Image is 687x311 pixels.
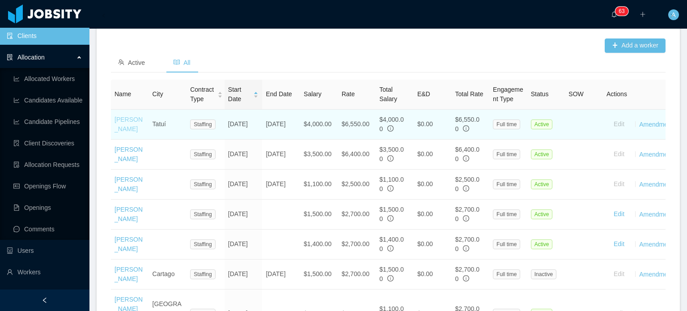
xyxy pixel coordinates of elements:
i: icon: left [102,13,106,18]
span: Salary [304,90,322,98]
sup: 63 [615,7,628,16]
a: [PERSON_NAME] [114,116,143,132]
span: $0.00 [417,240,433,247]
td: $2,700.00 [338,200,376,230]
span: SOW [568,90,583,98]
td: [DATE] [225,140,263,170]
span: info-circle [387,125,394,132]
span: Staffing [190,209,215,219]
a: Amendments [639,180,676,187]
span: $2,700.00 [455,206,479,222]
td: [DATE] [225,110,263,140]
span: $6,550.00 [455,116,479,132]
span: info-circle [463,125,469,132]
a: Amendments [639,150,676,158]
a: icon: userWorkers [7,263,82,281]
a: icon: robotUsers [7,242,82,260]
a: Amendments [639,270,676,277]
td: Cartago [149,260,187,290]
span: Full time [493,209,520,219]
a: icon: file-textOpenings [13,199,82,217]
td: [DATE] [225,230,263,260]
i: icon: read [174,59,180,65]
td: $2,500.00 [338,170,376,200]
td: $1,100.00 [300,170,338,200]
span: $2,700.00 [455,236,479,252]
td: [DATE] [225,170,263,200]
span: Active [531,239,553,249]
span: Actions [606,90,627,98]
a: icon: file-doneAllocation Requests [13,156,82,174]
span: $1,500.00 [379,206,404,222]
a: [PERSON_NAME] [114,146,143,162]
span: Staffing [190,239,215,249]
a: icon: line-chartCandidate Pipelines [13,113,82,131]
a: Edit [614,240,624,247]
span: $0.00 [417,180,433,187]
span: $6,400.00 [455,146,479,162]
td: [DATE] [262,260,300,290]
td: [DATE] [225,200,263,230]
td: $2,700.00 [338,260,376,290]
a: icon: line-chartCandidates Available [13,91,82,109]
span: Full time [493,269,520,279]
a: icon: file-searchClient Discoveries [13,134,82,152]
p: 3 [622,7,625,16]
i: icon: caret-up [218,91,223,94]
span: Staffing [190,149,215,159]
i: icon: plus [640,11,646,17]
i: icon: solution [7,54,13,60]
button: Edit [606,147,632,162]
span: Full time [493,239,520,249]
td: Tatuí [149,110,187,140]
button: Edit [606,177,632,192]
button: Edit [606,117,632,132]
span: info-circle [387,155,394,162]
span: Allocation [17,54,45,61]
span: info-circle [387,185,394,192]
td: $6,400.00 [338,140,376,170]
span: Active [118,59,145,66]
button: Edit [606,237,632,251]
td: $6,550.00 [338,110,376,140]
span: info-circle [387,245,394,251]
span: $0.00 [417,150,433,158]
td: $1,400.00 [300,230,338,260]
span: Engagement Type [493,86,523,102]
span: Status [531,90,549,98]
a: [PERSON_NAME] [114,266,143,282]
a: Amendments [639,120,676,128]
span: All [174,59,191,66]
a: Amendments [639,210,676,217]
a: [PERSON_NAME] [114,206,143,222]
span: Full time [493,149,520,159]
span: info-circle [463,275,469,281]
a: icon: line-chartAllocated Workers [13,70,82,88]
button: icon: plusAdd a worker [605,38,666,53]
span: Active [531,209,553,219]
span: info-circle [387,215,394,222]
i: icon: bell [611,11,617,17]
a: Amendments [639,240,676,247]
span: End Date [266,90,292,98]
span: Staffing [190,179,215,189]
p: 6 [619,7,622,16]
span: $4,000.00 [379,116,404,132]
span: info-circle [463,155,469,162]
span: $1,400.00 [379,236,404,252]
span: Total Rate [455,90,483,98]
span: info-circle [463,245,469,251]
span: $2,500.00 [455,176,479,192]
i: icon: caret-down [218,94,223,97]
a: [PERSON_NAME] [114,236,143,252]
span: Active [531,179,553,189]
a: icon: profile [7,285,82,302]
button: Edit [606,207,632,222]
span: info-circle [387,275,394,281]
a: Edit [614,210,624,217]
span: $3,500.00 [379,146,404,162]
span: Full time [493,179,520,189]
a: icon: idcardOpenings Flow [13,177,82,195]
a: icon: messageComments [13,220,82,238]
span: E&D [417,90,430,98]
